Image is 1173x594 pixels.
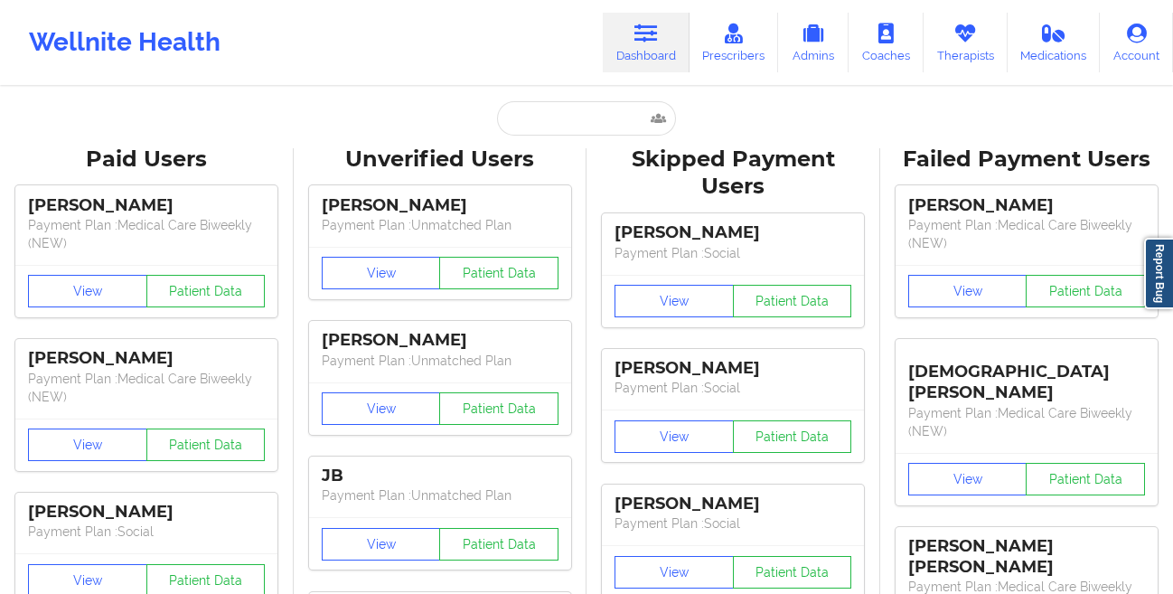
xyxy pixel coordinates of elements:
div: [PERSON_NAME] [615,222,851,243]
a: Medications [1008,13,1101,72]
button: View [28,275,147,307]
button: Patient Data [146,429,266,461]
p: Payment Plan : Social [615,379,851,397]
p: Payment Plan : Medical Care Biweekly (NEW) [908,216,1145,252]
a: Admins [778,13,849,72]
p: Payment Plan : Medical Care Biweekly (NEW) [28,370,265,406]
button: Patient Data [1026,463,1145,495]
button: Patient Data [733,556,852,589]
div: [PERSON_NAME] [28,348,265,369]
p: Payment Plan : Social [615,244,851,262]
div: [PERSON_NAME] [615,494,851,514]
p: Payment Plan : Social [615,514,851,533]
button: View [28,429,147,461]
button: Patient Data [439,392,558,425]
p: Payment Plan : Medical Care Biweekly (NEW) [908,404,1145,440]
button: View [908,463,1028,495]
p: Payment Plan : Social [28,523,265,541]
div: Unverified Users [306,146,575,174]
button: View [322,257,441,289]
p: Payment Plan : Unmatched Plan [322,352,558,370]
button: Patient Data [733,420,852,453]
button: Patient Data [1026,275,1145,307]
div: [PERSON_NAME] [615,358,851,379]
a: Therapists [924,13,1008,72]
div: [PERSON_NAME] [908,195,1145,216]
button: View [615,556,734,589]
button: View [322,528,441,561]
div: [DEMOGRAPHIC_DATA][PERSON_NAME] [908,348,1145,403]
div: Skipped Payment Users [599,146,868,202]
div: [PERSON_NAME] [28,502,265,523]
a: Report Bug [1144,238,1173,309]
button: View [908,275,1028,307]
button: Patient Data [733,285,852,317]
div: [PERSON_NAME] [PERSON_NAME] [908,536,1145,578]
button: Patient Data [439,528,558,561]
div: [PERSON_NAME] [322,330,558,351]
div: Paid Users [13,146,281,174]
div: JB [322,466,558,486]
a: Account [1100,13,1173,72]
p: Payment Plan : Unmatched Plan [322,486,558,504]
div: [PERSON_NAME] [28,195,265,216]
div: Failed Payment Users [893,146,1161,174]
p: Payment Plan : Medical Care Biweekly (NEW) [28,216,265,252]
p: Payment Plan : Unmatched Plan [322,216,558,234]
button: View [322,392,441,425]
button: Patient Data [146,275,266,307]
a: Coaches [849,13,924,72]
a: Prescribers [690,13,779,72]
div: [PERSON_NAME] [322,195,558,216]
button: View [615,285,734,317]
a: Dashboard [603,13,690,72]
button: Patient Data [439,257,558,289]
button: View [615,420,734,453]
